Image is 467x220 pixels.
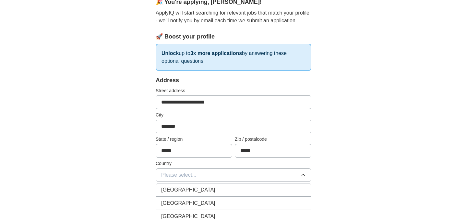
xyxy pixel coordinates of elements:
[156,32,311,41] div: 🚀 Boost your profile
[156,160,311,167] label: Country
[156,136,232,143] label: State / region
[162,50,179,56] strong: Unlock
[161,199,215,207] span: [GEOGRAPHIC_DATA]
[161,186,215,194] span: [GEOGRAPHIC_DATA]
[161,171,197,179] span: Please select...
[156,9,311,25] p: ApplyIQ will start searching for relevant jobs that match your profile - we'll notify you by emai...
[156,112,311,118] label: City
[156,44,311,71] p: up to by answering these optional questions
[235,136,311,143] label: Zip / postalcode
[156,168,311,182] button: Please select...
[190,50,242,56] strong: 3x more applications
[156,87,311,94] label: Street address
[156,76,311,85] div: Address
